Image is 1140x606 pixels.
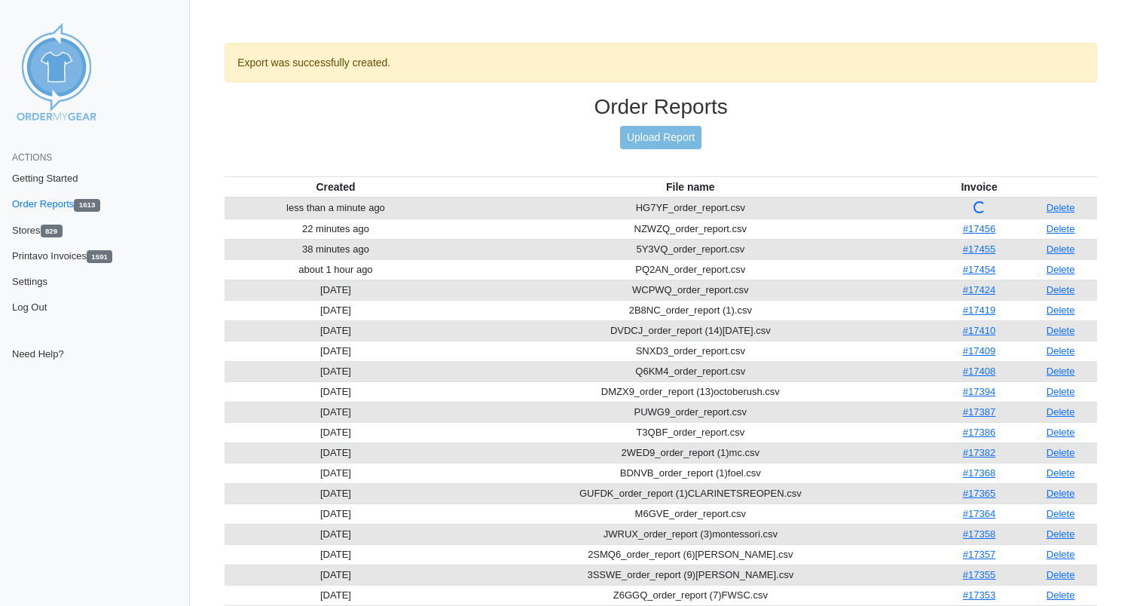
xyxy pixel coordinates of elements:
td: [DATE] [225,320,447,341]
td: 38 minutes ago [225,239,447,259]
td: [DATE] [225,422,447,442]
td: 5Y3VQ_order_report.csv [447,239,934,259]
td: 2B8NC_order_report (1).csv [447,300,934,320]
a: #17454 [963,264,995,275]
td: DVDCJ_order_report (14)[DATE].csv [447,320,934,341]
td: M6GVE_order_report.csv [447,503,934,524]
a: Delete [1047,223,1075,234]
td: [DATE] [225,341,447,361]
td: BDNVB_order_report (1)foel.csv [447,463,934,483]
a: Delete [1047,325,1075,336]
td: [DATE] [225,544,447,565]
a: Upload Report [620,126,701,149]
td: [DATE] [225,524,447,544]
a: #17424 [963,284,995,295]
a: Delete [1047,447,1075,458]
a: #17368 [963,467,995,479]
a: #17353 [963,589,995,601]
a: Delete [1047,284,1075,295]
a: #17382 [963,447,995,458]
a: Delete [1047,366,1075,377]
td: [DATE] [225,503,447,524]
td: [DATE] [225,300,447,320]
a: Delete [1047,508,1075,519]
td: 2SMQ6_order_report (6)[PERSON_NAME].csv [447,544,934,565]
td: 22 minutes ago [225,219,447,239]
a: #17394 [963,386,995,397]
td: [DATE] [225,463,447,483]
a: Delete [1047,569,1075,580]
a: #17355 [963,569,995,580]
a: Delete [1047,528,1075,540]
td: JWRUX_order_report (3)montessori.csv [447,524,934,544]
a: #17455 [963,243,995,255]
a: #17409 [963,345,995,357]
span: 1613 [74,199,99,212]
a: #17408 [963,366,995,377]
a: Delete [1047,589,1075,601]
td: 2WED9_order_report (1)mc.csv [447,442,934,463]
h3: Order Reports [225,94,1097,120]
span: Actions [12,152,52,163]
td: 3SSWE_order_report (9)[PERSON_NAME].csv [447,565,934,585]
td: about 1 hour ago [225,259,447,280]
a: Delete [1047,549,1075,560]
td: Z6GGQ_order_report (7)FWSC.csv [447,585,934,605]
td: [DATE] [225,361,447,381]
a: #17387 [963,406,995,418]
a: #17410 [963,325,995,336]
td: less than a minute ago [225,197,447,219]
td: [DATE] [225,442,447,463]
a: #17358 [963,528,995,540]
td: [DATE] [225,483,447,503]
td: [DATE] [225,565,447,585]
th: Invoice [934,176,1024,197]
a: #17419 [963,305,995,316]
th: File name [447,176,934,197]
td: Q6KM4_order_report.csv [447,361,934,381]
a: Delete [1047,305,1075,316]
td: PUWG9_order_report.csv [447,402,934,422]
a: #17364 [963,508,995,519]
a: #17386 [963,427,995,438]
td: T3QBF_order_report.csv [447,422,934,442]
td: [DATE] [225,585,447,605]
a: Delete [1047,406,1075,418]
td: PQ2AN_order_report.csv [447,259,934,280]
div: Export was successfully created. [225,43,1097,82]
a: #17357 [963,549,995,560]
span: 829 [41,225,63,237]
a: Delete [1047,427,1075,438]
a: Delete [1047,202,1075,213]
th: Created [225,176,447,197]
a: Delete [1047,467,1075,479]
td: DMZX9_order_report (13)octoberush.csv [447,381,934,402]
td: WCPWQ_order_report.csv [447,280,934,300]
a: #17365 [963,488,995,499]
td: [DATE] [225,381,447,402]
td: GUFDK_order_report (1)CLARINETSREOPEN.csv [447,483,934,503]
td: [DATE] [225,280,447,300]
span: 1591 [87,250,112,263]
a: Delete [1047,345,1075,357]
td: [DATE] [225,402,447,422]
a: Delete [1047,386,1075,397]
td: SNXD3_order_report.csv [447,341,934,361]
a: Delete [1047,488,1075,499]
td: HG7YF_order_report.csv [447,197,934,219]
td: NZWZQ_order_report.csv [447,219,934,239]
a: Delete [1047,243,1075,255]
a: Delete [1047,264,1075,275]
a: #17456 [963,223,995,234]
